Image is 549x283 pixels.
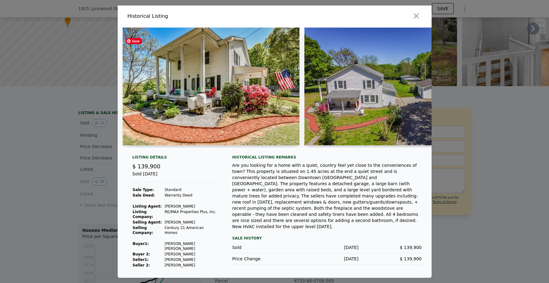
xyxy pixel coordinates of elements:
[232,244,295,250] div: Sold
[164,257,218,262] td: [PERSON_NAME]
[304,28,461,145] img: Property Img
[232,256,295,262] div: Price Change
[128,13,272,20] div: Historical Listing
[133,210,153,219] strong: Listing Company:
[164,204,218,209] td: [PERSON_NAME]
[133,220,162,224] strong: Selling Agent:
[232,162,422,230] div: Are you looking for a home with a quiet, country feel yet close to the conveniences of town? This...
[164,209,218,220] td: RE/MAX Properties Plus, Inc.
[123,28,299,145] img: Property Img
[132,155,218,162] div: Listing Details
[164,241,218,251] td: [PERSON_NAME] [PERSON_NAME]
[133,226,153,235] strong: Selling Company:
[126,38,142,44] span: Save
[164,225,218,235] td: Century 21 American Homes
[164,187,218,193] td: Standard
[164,251,218,257] td: [PERSON_NAME]
[132,163,161,170] span: $ 139,900
[400,245,421,250] span: $ 139,900
[232,155,422,160] div: Historical Listing remarks
[133,204,162,208] strong: Listing Agent:
[164,220,218,225] td: [PERSON_NAME]
[295,256,359,262] div: [DATE]
[133,252,150,256] strong: Buyer 2:
[295,244,359,250] div: [DATE]
[133,263,150,267] strong: Seller 2:
[132,171,218,182] div: Sold [DATE]
[164,262,218,268] td: [PERSON_NAME]
[133,188,154,192] strong: Sale Type:
[133,193,155,197] strong: Sale Deed:
[164,193,218,198] td: Warranty Deed
[232,235,422,242] div: Sale History
[133,258,149,262] strong: Seller 1 :
[133,242,149,246] strong: Buyer 1 :
[400,256,421,261] span: $ 139,900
